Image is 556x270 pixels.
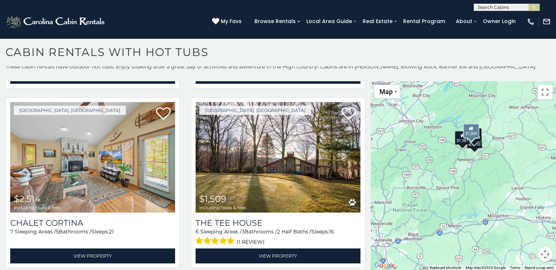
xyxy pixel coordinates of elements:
[242,228,245,235] span: 3
[109,228,114,235] span: 21
[374,85,400,98] button: Change map style
[14,194,41,204] span: $2,514
[199,205,246,210] span: including taxes & fees
[341,106,356,122] a: Add to favorites
[196,228,199,235] span: 6
[196,228,360,247] div: Sleeping Areas / Bathrooms / Sleeps:
[277,228,311,235] span: 2 Half Baths /
[196,102,360,213] img: The Tee House
[479,16,519,27] a: Owner Login
[199,106,311,115] a: [GEOGRAPHIC_DATA], [GEOGRAPHIC_DATA]
[196,248,360,263] a: View Property
[525,266,554,270] a: Report a map error
[10,218,175,228] a: Chalet Cortina
[5,14,107,29] img: White-1-2.png
[212,18,243,26] a: My Favs
[329,228,334,235] span: 16
[10,228,175,247] div: Sleeping Areas / Bathrooms / Sleeps:
[463,124,479,138] div: $1,509
[466,135,482,149] div: $3,310
[156,106,171,122] a: Add to favorites
[56,228,59,235] span: 5
[538,85,552,100] button: Toggle fullscreen view
[527,18,535,26] img: phone-regular-white.png
[400,16,449,27] a: Rental Program
[379,88,393,95] span: Map
[10,248,175,263] a: View Property
[199,194,226,204] span: $1,509
[538,247,552,262] button: Map camera controls
[196,102,360,213] a: The Tee House $1,509 including taxes & fees
[10,102,175,213] a: Chalet Cortina $2,514 including taxes & fees
[10,102,175,213] img: Chalet Cortina
[14,205,61,210] span: including taxes & fees
[196,218,360,228] a: The Tee House
[464,124,479,138] div: $1,585
[510,266,520,270] a: Terms (opens in new tab)
[455,131,470,145] div: $1,381
[466,266,506,270] span: Map data ©2025 Google
[303,16,356,27] a: Local Area Guide
[237,237,265,247] span: (1 review)
[10,228,13,235] span: 7
[466,128,482,142] div: $2,514
[251,16,299,27] a: Browse Rentals
[14,106,126,115] a: [GEOGRAPHIC_DATA], [GEOGRAPHIC_DATA]
[542,18,551,26] img: mail-regular-white.png
[359,16,396,27] a: Real Estate
[221,18,242,25] span: My Favs
[452,16,476,27] a: About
